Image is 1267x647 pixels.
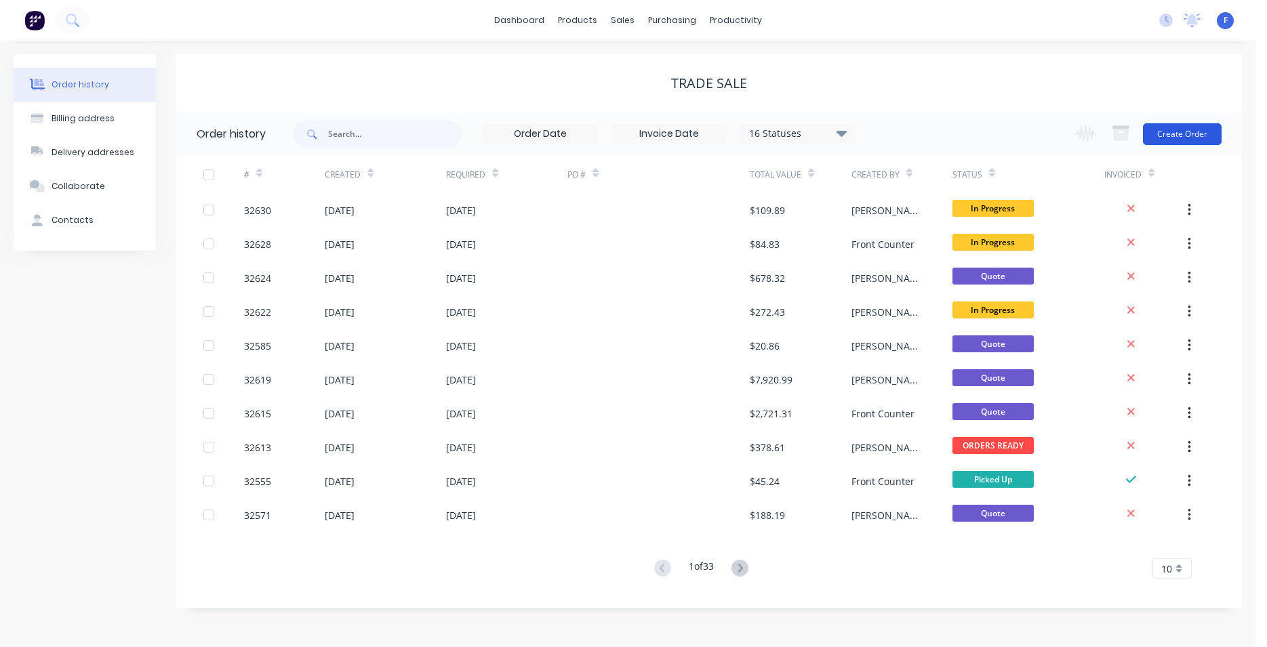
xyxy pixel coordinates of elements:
[750,237,780,251] div: $84.83
[446,305,476,319] div: [DATE]
[52,146,134,159] div: Delivery addresses
[851,156,952,193] div: Created By
[689,559,714,579] div: 1 of 33
[325,203,355,217] div: [DATE]
[325,339,355,353] div: [DATE]
[325,373,355,387] div: [DATE]
[1224,14,1228,26] span: F
[750,339,780,353] div: $20.86
[325,474,355,488] div: [DATE]
[750,508,785,522] div: $188.19
[244,373,271,387] div: 32619
[52,214,94,226] div: Contacts
[14,203,156,237] button: Contacts
[750,373,792,387] div: $7,920.99
[244,339,271,353] div: 32585
[952,234,1034,251] span: In Progress
[446,271,476,285] div: [DATE]
[52,112,115,125] div: Billing address
[325,169,361,181] div: Created
[851,474,914,488] div: Front Counter
[551,10,604,30] div: products
[567,156,750,193] div: PO #
[952,169,982,181] div: Status
[446,156,567,193] div: Required
[14,169,156,203] button: Collaborate
[952,437,1034,454] span: ORDERS READY
[750,203,785,217] div: $109.89
[851,339,925,353] div: [PERSON_NAME]
[244,508,271,522] div: 32571
[325,508,355,522] div: [DATE]
[244,474,271,488] div: 32555
[750,474,780,488] div: $45.24
[328,121,462,148] input: Search...
[244,305,271,319] div: 32622
[952,335,1034,352] span: Quote
[703,10,769,30] div: productivity
[325,406,355,421] div: [DATE]
[446,474,476,488] div: [DATE]
[446,237,476,251] div: [DATE]
[325,237,355,251] div: [DATE]
[14,68,156,102] button: Order history
[244,237,271,251] div: 32628
[14,102,156,135] button: Billing address
[641,10,703,30] div: purchasing
[52,180,105,192] div: Collaborate
[325,271,355,285] div: [DATE]
[1104,156,1185,193] div: Invoiced
[952,471,1034,488] span: Picked Up
[244,406,271,421] div: 32615
[244,156,325,193] div: #
[244,203,271,217] div: 32630
[851,305,925,319] div: [PERSON_NAME]
[446,169,485,181] div: Required
[851,203,925,217] div: [PERSON_NAME]
[197,126,266,142] div: Order history
[750,271,785,285] div: $678.32
[446,339,476,353] div: [DATE]
[851,440,925,455] div: [PERSON_NAME]
[851,373,925,387] div: [PERSON_NAME]
[14,135,156,169] button: Delivery addresses
[487,10,551,30] a: dashboard
[851,406,914,421] div: Front Counter
[750,305,785,319] div: $272.43
[244,271,271,285] div: 32624
[483,124,597,144] input: Order Date
[325,305,355,319] div: [DATE]
[750,406,792,421] div: $2,721.31
[750,156,851,193] div: Total Value
[612,124,726,144] input: Invoice Date
[851,271,925,285] div: [PERSON_NAME]
[952,268,1034,285] span: Quote
[1161,562,1172,576] span: 10
[952,403,1034,420] span: Quote
[750,169,801,181] div: Total Value
[750,440,785,455] div: $378.61
[851,169,900,181] div: Created By
[446,373,476,387] div: [DATE]
[952,156,1104,193] div: Status
[1143,123,1222,145] button: Create Order
[446,508,476,522] div: [DATE]
[952,505,1034,522] span: Quote
[24,10,45,30] img: Factory
[952,301,1034,318] span: In Progress
[1104,169,1142,181] div: Invoiced
[244,440,271,455] div: 32613
[952,369,1034,386] span: Quote
[446,440,476,455] div: [DATE]
[851,237,914,251] div: Front Counter
[244,169,249,181] div: #
[325,440,355,455] div: [DATE]
[851,508,925,522] div: [PERSON_NAME]
[567,169,586,181] div: PO #
[325,156,446,193] div: Created
[604,10,641,30] div: sales
[952,200,1034,217] span: In Progress
[741,126,855,141] div: 16 Statuses
[446,203,476,217] div: [DATE]
[671,75,747,91] div: TRADE SALE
